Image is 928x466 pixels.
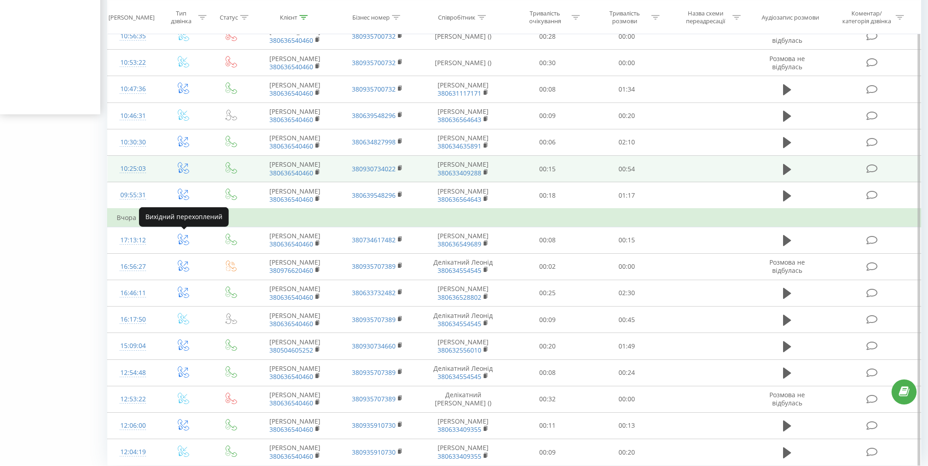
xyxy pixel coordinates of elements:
[762,13,819,21] div: Аудіозапис розмови
[587,129,666,155] td: 02:10
[352,448,396,456] a: 380935910730
[253,307,336,333] td: [PERSON_NAME]
[769,390,805,407] span: Розмова не відбулась
[269,89,313,97] a: 380636540460
[769,258,805,275] span: Розмова не відбулась
[438,266,481,275] a: 380634554545
[166,10,196,25] div: Тип дзвінка
[253,182,336,209] td: [PERSON_NAME]
[419,156,508,182] td: [PERSON_NAME]
[253,333,336,359] td: [PERSON_NAME]
[269,195,313,204] a: 380636540460
[419,307,508,333] td: Делікатний Леонід
[508,102,587,129] td: 00:09
[253,50,336,76] td: [PERSON_NAME]
[352,368,396,377] a: 380935707389
[117,337,149,355] div: 15:09:04
[587,307,666,333] td: 00:45
[352,85,396,93] a: 380935700732
[419,280,508,306] td: [PERSON_NAME]
[352,288,396,297] a: 380633732482
[117,443,149,461] div: 12:04:19
[419,102,508,129] td: [PERSON_NAME]
[352,236,396,244] a: 380734617482
[269,62,313,71] a: 380636540460
[269,346,313,354] a: 380504605252
[508,280,587,306] td: 00:25
[587,50,666,76] td: 00:00
[253,129,336,155] td: [PERSON_NAME]
[352,421,396,430] a: 380935910730
[220,13,238,21] div: Статус
[352,191,396,200] a: 380639548296
[769,54,805,71] span: Розмова не відбулась
[269,319,313,328] a: 380636540460
[438,240,481,248] a: 380636549689
[508,50,587,76] td: 00:30
[438,346,481,354] a: 380632556010
[587,102,666,129] td: 00:20
[438,425,481,434] a: 380633409355
[769,27,805,44] span: Розмова не відбулась
[587,156,666,182] td: 00:54
[117,133,149,151] div: 10:30:30
[253,386,336,412] td: [PERSON_NAME]
[587,253,666,280] td: 00:00
[117,390,149,408] div: 12:53:22
[117,160,149,178] div: 10:25:03
[352,138,396,146] a: 380634827998
[508,359,587,386] td: 00:08
[253,280,336,306] td: [PERSON_NAME]
[438,13,475,21] div: Співробітник
[508,412,587,439] td: 00:11
[840,10,893,25] div: Коментар/категорія дзвінка
[280,13,297,21] div: Клієнт
[253,156,336,182] td: [PERSON_NAME]
[438,293,481,302] a: 380636528802
[587,23,666,50] td: 00:00
[253,412,336,439] td: [PERSON_NAME]
[419,23,508,50] td: [PERSON_NAME] ()
[253,76,336,102] td: [PERSON_NAME]
[253,359,336,386] td: [PERSON_NAME]
[508,307,587,333] td: 00:09
[108,209,921,227] td: Вчора
[587,386,666,412] td: 00:00
[587,412,666,439] td: 00:13
[352,164,396,173] a: 380930734022
[419,253,508,280] td: Делікатний Леонід
[269,425,313,434] a: 380636540460
[419,76,508,102] td: [PERSON_NAME]
[419,227,508,253] td: [PERSON_NAME]
[117,54,149,72] div: 10:53:22
[117,80,149,98] div: 10:47:36
[352,394,396,403] a: 380935707389
[269,399,313,407] a: 380636540460
[438,452,481,461] a: 380633409355
[352,32,396,41] a: 380935700732
[419,439,508,466] td: [PERSON_NAME]
[508,156,587,182] td: 00:15
[269,240,313,248] a: 380636540460
[117,364,149,382] div: 12:54:48
[419,359,508,386] td: Делікатний Леонід
[269,115,313,124] a: 380636540460
[508,386,587,412] td: 00:32
[352,315,396,324] a: 380935707389
[508,439,587,466] td: 00:09
[117,417,149,435] div: 12:06:00
[438,372,481,381] a: 380634554545
[253,23,336,50] td: [PERSON_NAME]
[269,293,313,302] a: 380636540460
[508,333,587,359] td: 00:20
[253,253,336,280] td: [PERSON_NAME]
[587,76,666,102] td: 01:34
[521,10,569,25] div: Тривалість очікування
[587,280,666,306] td: 02:30
[419,182,508,209] td: [PERSON_NAME]
[269,372,313,381] a: 380636540460
[587,227,666,253] td: 00:15
[117,258,149,276] div: 16:56:27
[508,23,587,50] td: 00:28
[438,169,481,177] a: 380633409288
